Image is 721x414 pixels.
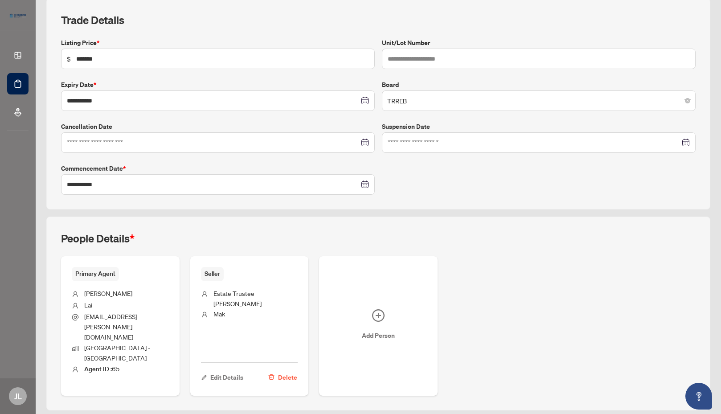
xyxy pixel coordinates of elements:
[268,370,298,385] button: Delete
[210,370,243,385] span: Edit Details
[319,256,438,395] button: Add Person
[61,80,375,90] label: Expiry Date
[84,312,137,341] span: [EMAIL_ADDRESS][PERSON_NAME][DOMAIN_NAME]
[201,370,244,385] button: Edit Details
[61,164,375,173] label: Commencement Date
[213,310,225,318] span: Mak
[84,301,92,309] span: Lai
[387,92,690,109] span: TRREB
[362,328,395,343] span: Add Person
[84,365,112,373] b: Agent ID :
[84,344,150,362] span: [GEOGRAPHIC_DATA] - [GEOGRAPHIC_DATA]
[72,267,119,281] span: Primary Agent
[14,390,22,402] span: JL
[7,11,29,20] img: logo
[685,383,712,410] button: Open asap
[61,13,696,27] h2: Trade Details
[84,289,132,297] span: [PERSON_NAME]
[84,365,120,373] span: 65
[382,122,696,131] label: Suspension Date
[382,80,696,90] label: Board
[61,122,375,131] label: Cancellation Date
[278,370,297,385] span: Delete
[67,54,71,64] span: $
[685,98,690,103] span: close-circle
[372,309,385,322] span: plus-circle
[382,38,696,48] label: Unit/Lot Number
[61,38,375,48] label: Listing Price
[201,267,224,281] span: Seller
[213,289,262,307] span: Estate Trustee [PERSON_NAME]
[61,231,135,246] h2: People Details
